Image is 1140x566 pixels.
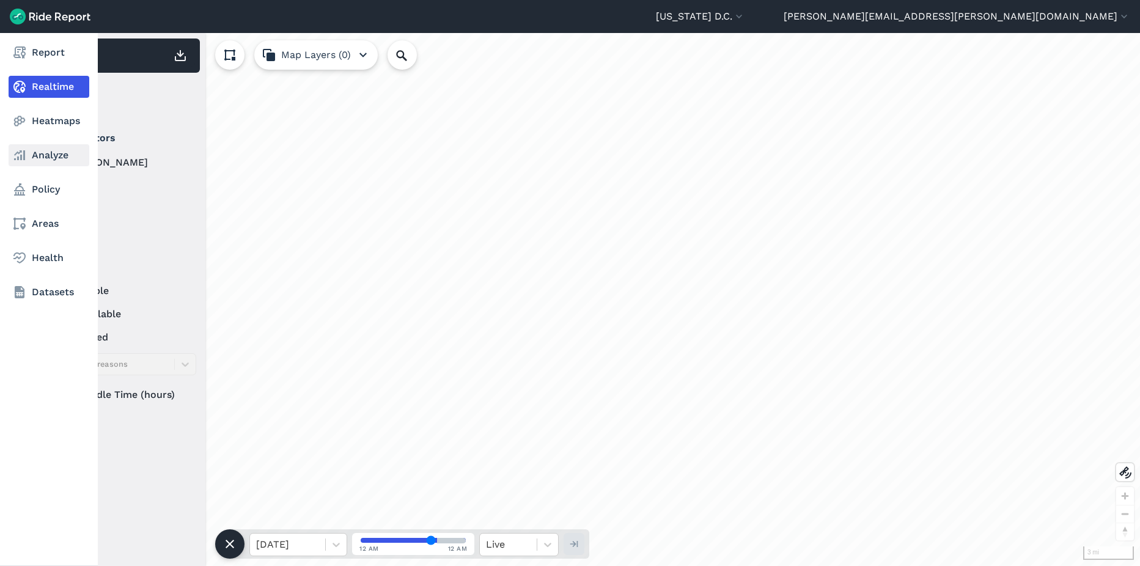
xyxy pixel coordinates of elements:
a: Areas [9,213,89,235]
a: Analyze [9,144,89,166]
a: Heatmaps [9,110,89,132]
span: 12 AM [359,544,379,553]
a: Realtime [9,76,89,98]
label: Veo [50,225,196,240]
div: loading [39,33,1140,566]
label: Lime [50,178,196,193]
button: [PERSON_NAME][EMAIL_ADDRESS][PERSON_NAME][DOMAIN_NAME] [784,9,1130,24]
button: Map Layers (0) [254,40,378,70]
div: Filter [45,78,200,116]
div: Idle Time (hours) [50,384,196,406]
label: reserved [50,330,196,345]
span: 12 AM [448,544,468,553]
img: Ride Report [10,9,90,24]
a: Health [9,247,89,269]
label: [PERSON_NAME] [50,155,196,170]
a: Policy [9,178,89,200]
a: Report [9,42,89,64]
summary: Operators [50,121,194,155]
a: Datasets [9,281,89,303]
label: unavailable [50,307,196,322]
button: [US_STATE] D.C. [656,9,745,24]
input: Search Location or Vehicles [388,40,436,70]
label: Spin [50,202,196,216]
label: available [50,284,196,298]
summary: Status [50,249,194,284]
